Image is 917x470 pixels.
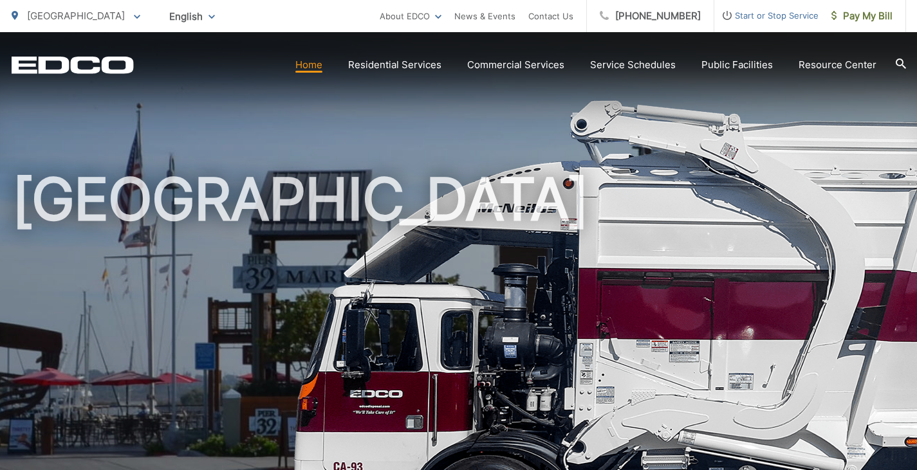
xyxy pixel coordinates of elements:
[528,8,573,24] a: Contact Us
[12,56,134,74] a: EDCD logo. Return to the homepage.
[454,8,515,24] a: News & Events
[160,5,225,28] span: English
[295,57,322,73] a: Home
[701,57,773,73] a: Public Facilities
[348,57,441,73] a: Residential Services
[380,8,441,24] a: About EDCO
[799,57,876,73] a: Resource Center
[831,8,893,24] span: Pay My Bill
[467,57,564,73] a: Commercial Services
[590,57,676,73] a: Service Schedules
[27,10,125,22] span: [GEOGRAPHIC_DATA]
